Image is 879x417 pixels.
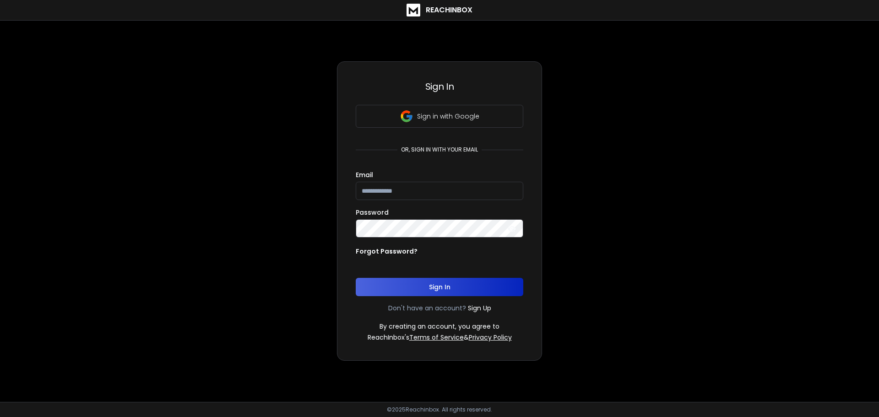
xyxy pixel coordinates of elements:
[380,322,499,331] p: By creating an account, you agree to
[417,112,479,121] p: Sign in with Google
[469,333,512,342] a: Privacy Policy
[356,247,418,256] p: Forgot Password?
[409,333,464,342] a: Terms of Service
[388,303,466,313] p: Don't have an account?
[468,303,491,313] a: Sign Up
[387,406,492,413] p: © 2025 Reachinbox. All rights reserved.
[356,80,523,93] h3: Sign In
[356,278,523,296] button: Sign In
[356,209,389,216] label: Password
[356,105,523,128] button: Sign in with Google
[356,172,373,178] label: Email
[407,4,472,16] a: ReachInbox
[397,146,482,153] p: or, sign in with your email
[407,4,420,16] img: logo
[368,333,512,342] p: ReachInbox's &
[426,5,472,16] h1: ReachInbox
